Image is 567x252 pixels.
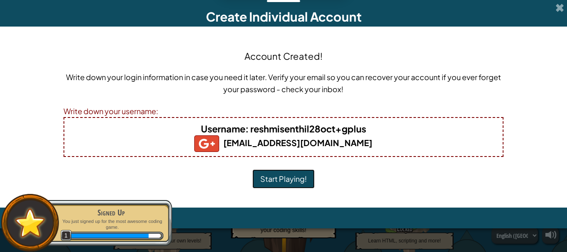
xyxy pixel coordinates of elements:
p: Write down your login information in case you need it later. Verify your email so you can recover... [64,71,504,95]
img: default.png [11,204,49,241]
div: Write down your username: [64,105,504,117]
b: [EMAIL_ADDRESS][DOMAIN_NAME] [194,137,372,148]
b: : reshmisenthil28oct+gplus [201,123,366,135]
div: Signed Up [59,207,164,218]
span: Username [201,123,245,135]
h4: Account Created! [244,49,323,63]
img: gplus_small.png [194,135,219,152]
button: Start Playing! [252,169,315,188]
span: Create Individual Account [206,9,362,24]
span: 1 [61,230,72,241]
p: You just signed up for the most awesome coding game. [59,218,164,230]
